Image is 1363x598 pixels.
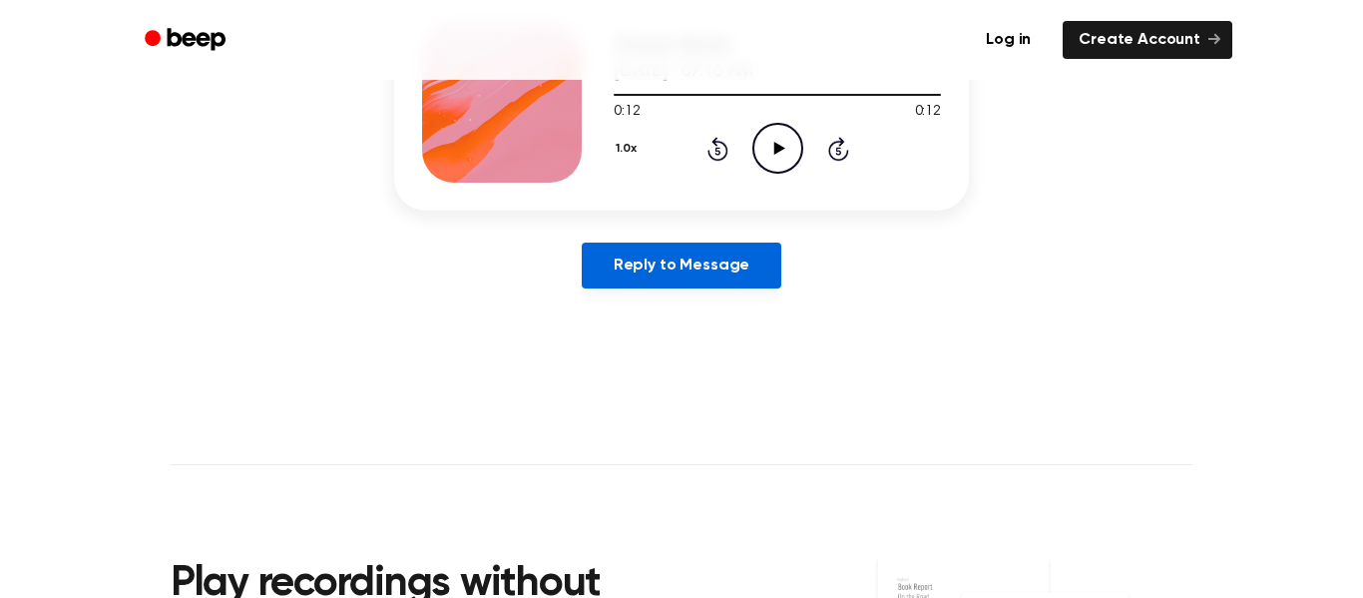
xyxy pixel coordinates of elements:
[131,21,243,60] a: Beep
[614,132,644,166] button: 1.0x
[915,102,941,123] span: 0:12
[614,102,640,123] span: 0:12
[1063,21,1232,59] a: Create Account
[966,17,1051,63] a: Log in
[582,243,781,289] a: Reply to Message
